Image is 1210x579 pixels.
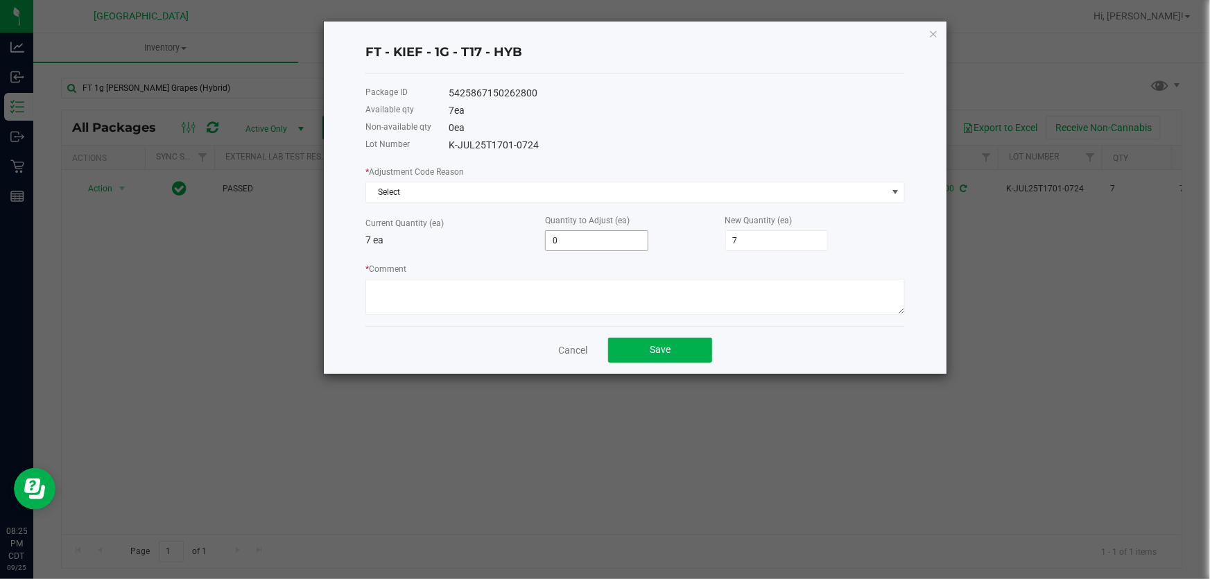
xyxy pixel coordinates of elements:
[726,231,828,250] input: 0
[449,103,905,118] div: 7
[14,468,55,510] iframe: Resource center
[365,263,406,275] label: Comment
[365,44,905,62] h4: FT - KIEF - 1G - T17 - HYB
[650,344,671,355] span: Save
[365,121,431,133] label: Non-available qty
[366,182,887,202] span: Select
[449,86,905,101] div: 5425867150262800
[365,86,408,98] label: Package ID
[449,121,905,135] div: 0
[454,122,465,133] span: ea
[545,214,630,227] label: Quantity to Adjust (ea)
[454,105,465,116] span: ea
[365,166,464,178] label: Adjustment Code Reason
[558,343,587,357] a: Cancel
[365,103,414,116] label: Available qty
[365,233,545,248] p: 7 ea
[725,214,793,227] label: New Quantity (ea)
[365,217,444,230] label: Current Quantity (ea)
[608,338,712,363] button: Save
[449,138,905,153] div: K-JUL25T1701-0724
[546,231,648,250] input: 0
[365,138,410,150] label: Lot Number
